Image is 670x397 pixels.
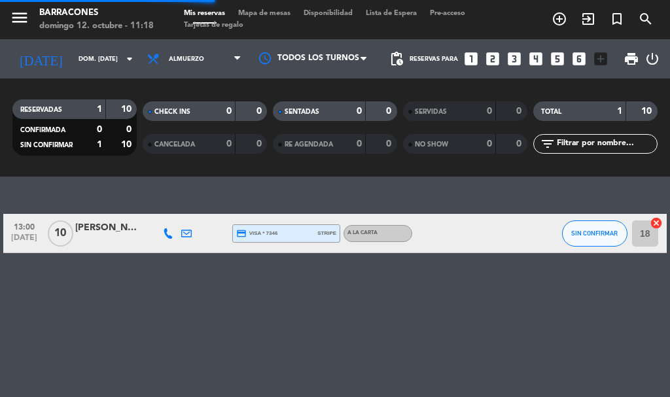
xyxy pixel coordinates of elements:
span: Mapa de mesas [232,10,297,17]
strong: 0 [357,139,362,148]
i: looks_6 [571,50,588,67]
strong: 0 [126,125,134,134]
span: Lista de Espera [359,10,423,17]
strong: 1 [617,107,622,116]
i: looks_one [463,50,480,67]
i: filter_list [540,136,555,152]
span: Almuerzo [169,56,204,63]
strong: 0 [516,107,524,116]
strong: 0 [516,139,524,148]
span: SIN CONFIRMAR [571,230,618,237]
i: looks_4 [527,50,544,67]
span: visa * 7346 [236,228,277,239]
i: credit_card [236,228,247,239]
i: looks_5 [549,50,566,67]
span: Disponibilidad [297,10,359,17]
div: [PERSON_NAME] [75,220,141,235]
span: 10 [48,220,73,247]
strong: 0 [487,107,492,116]
i: arrow_drop_down [122,51,137,67]
span: TOTAL [541,109,561,115]
span: SERVIDAS [415,109,447,115]
span: CONFIRMADA [20,127,65,133]
div: domingo 12. octubre - 11:18 [39,20,154,33]
span: Reservas para [410,56,458,63]
div: LOG OUT [644,39,660,78]
i: power_settings_new [644,51,660,67]
span: SIN CONFIRMAR [20,142,73,148]
span: Tarjetas de regalo [177,22,250,29]
strong: 0 [226,139,232,148]
span: RESERVADAS [20,107,62,113]
span: NO SHOW [415,141,448,148]
strong: 10 [121,105,134,114]
i: add_circle_outline [552,11,567,27]
i: cancel [650,216,663,230]
i: [DATE] [10,46,72,72]
span: CANCELADA [154,141,195,148]
i: exit_to_app [580,11,596,27]
i: looks_3 [506,50,523,67]
strong: 0 [357,107,362,116]
strong: 0 [256,139,264,148]
strong: 0 [386,107,394,116]
i: add_box [592,50,609,67]
span: [DATE] [8,233,41,249]
strong: 0 [256,107,264,116]
span: SENTADAS [285,109,319,115]
span: Pre-acceso [423,10,472,17]
div: Barracones [39,7,154,20]
strong: 0 [487,139,492,148]
i: menu [10,8,29,27]
strong: 0 [226,107,232,116]
strong: 1 [97,140,102,149]
button: menu [10,8,29,32]
strong: 0 [386,139,394,148]
strong: 10 [641,107,654,116]
button: SIN CONFIRMAR [562,220,627,247]
span: stripe [317,229,336,237]
span: CHECK INS [154,109,190,115]
span: Mis reservas [177,10,232,17]
span: A la carta [347,230,378,235]
span: RE AGENDADA [285,141,333,148]
strong: 10 [121,140,134,149]
span: 13:00 [8,218,41,233]
i: search [638,11,654,27]
strong: 0 [97,125,102,134]
i: turned_in_not [609,11,625,27]
span: pending_actions [389,51,404,67]
strong: 1 [97,105,102,114]
i: looks_two [484,50,501,67]
input: Filtrar por nombre... [555,137,657,151]
span: print [624,51,639,67]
